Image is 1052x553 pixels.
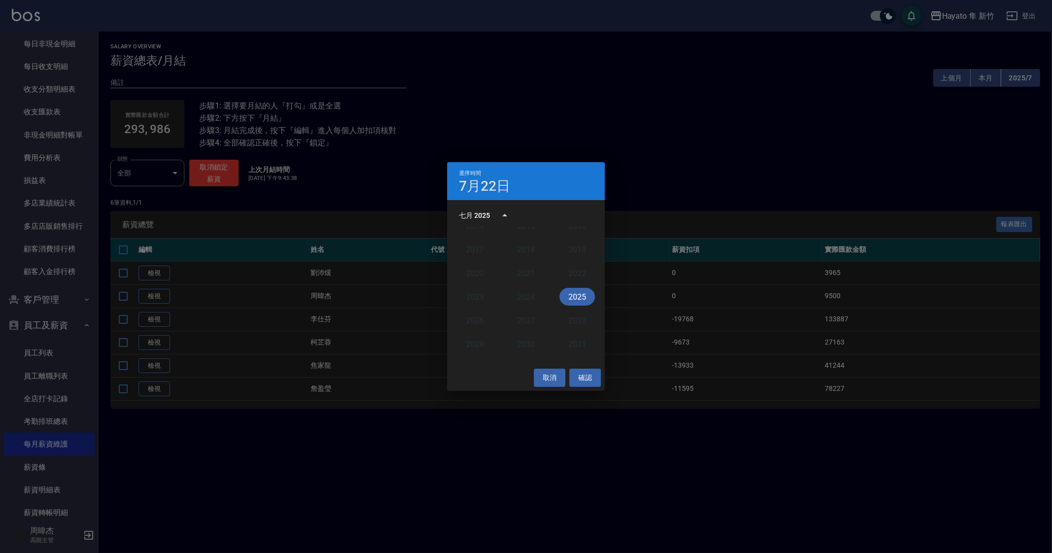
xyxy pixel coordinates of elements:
[508,288,544,306] button: 2024
[493,204,517,227] button: year view is open, switch to calendar view
[459,180,510,192] h4: 7月22日
[457,241,492,258] button: 2017
[560,311,595,329] button: 2028
[560,241,595,258] button: 2019
[560,359,595,377] button: 2034
[560,335,595,353] button: 2031
[457,335,492,353] button: 2029
[457,264,492,282] button: 2020
[508,335,544,353] button: 2030
[457,311,492,329] button: 2026
[508,241,544,258] button: 2018
[508,264,544,282] button: 2021
[569,369,601,387] button: 確認
[508,311,544,329] button: 2027
[457,359,492,377] button: 2032
[459,170,481,176] span: 選擇時間
[457,288,492,306] button: 2023
[508,359,544,377] button: 2033
[459,210,490,221] div: 七月 2025
[534,369,565,387] button: 取消
[560,288,595,306] button: 2025
[560,264,595,282] button: 2022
